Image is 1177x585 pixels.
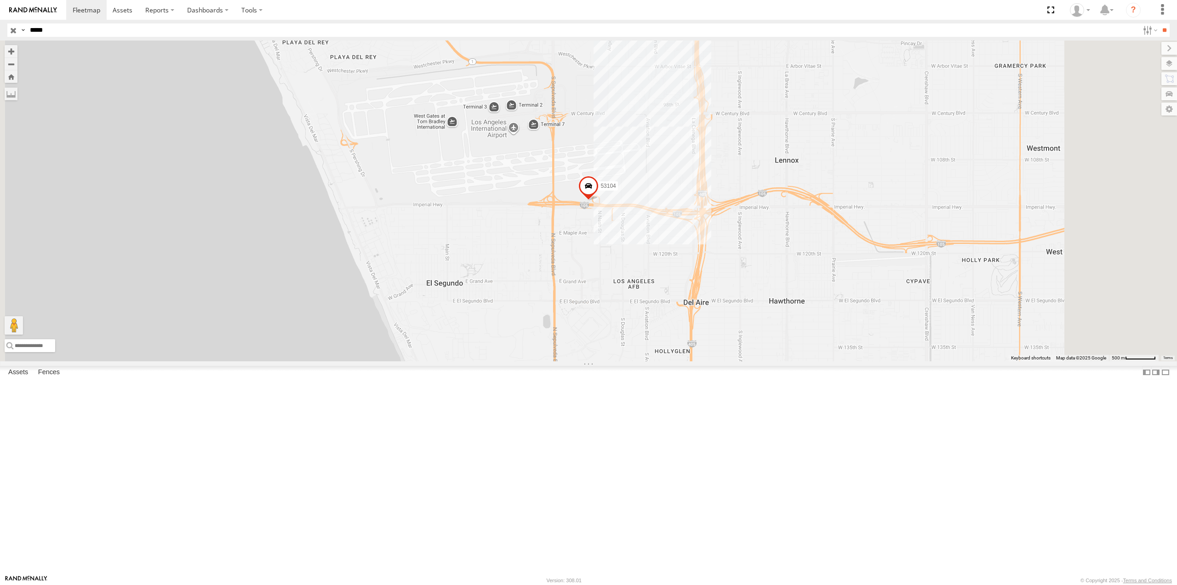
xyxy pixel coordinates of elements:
[1011,355,1051,361] button: Keyboard shortcuts
[5,45,17,58] button: Zoom in
[4,366,33,379] label: Assets
[1056,355,1106,360] span: Map data ©2025 Google
[5,87,17,100] label: Measure
[547,578,582,583] div: Version: 308.01
[1151,366,1160,379] label: Dock Summary Table to the Right
[1161,366,1170,379] label: Hide Summary Table
[19,23,27,37] label: Search Query
[1139,23,1159,37] label: Search Filter Options
[1163,356,1173,359] a: Terms (opens in new tab)
[1067,3,1093,17] div: Dispatch
[1080,578,1172,583] div: © Copyright 2025 -
[1142,366,1151,379] label: Dock Summary Table to the Left
[1123,578,1172,583] a: Terms and Conditions
[34,366,64,379] label: Fences
[600,183,616,190] span: 53104
[5,70,17,83] button: Zoom Home
[1112,355,1125,360] span: 500 m
[1161,103,1177,116] label: Map Settings
[1126,3,1141,17] i: ?
[5,576,47,585] a: Visit our Website
[5,316,23,335] button: Drag Pegman onto the map to open Street View
[9,7,57,13] img: rand-logo.svg
[5,58,17,70] button: Zoom out
[1109,355,1159,361] button: Map Scale: 500 m per 63 pixels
